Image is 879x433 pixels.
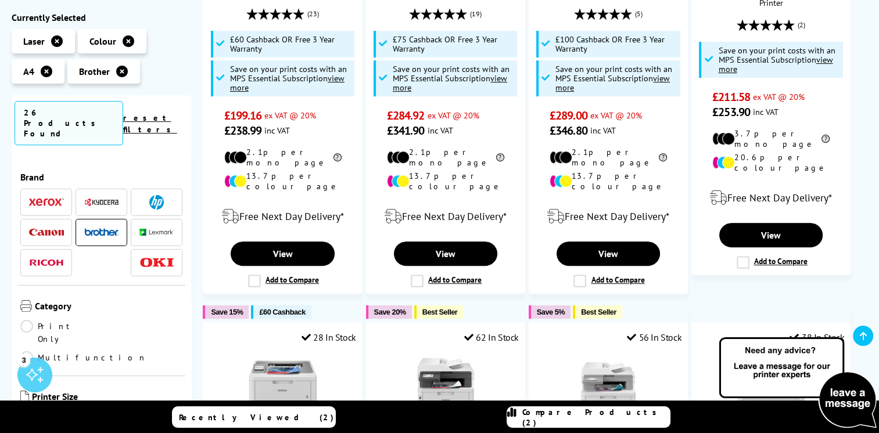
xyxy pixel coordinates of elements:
[581,308,616,316] span: Best Seller
[790,331,844,343] div: 38 In Stock
[179,412,334,423] span: Recently Viewed (2)
[139,195,174,210] a: HP
[248,275,319,287] label: Add to Compare
[387,171,504,192] li: 13.7p per colour page
[427,110,479,121] span: ex VAT @ 20%
[414,305,464,319] button: Best Seller
[230,35,351,53] span: £60 Cashback OR Free 3 Year Warranty
[35,300,182,314] span: Category
[712,104,750,120] span: £253.90
[32,391,182,405] span: Printer Size
[737,256,808,269] label: Add to Compare
[264,125,290,136] span: inc VAT
[635,3,643,25] span: (5)
[718,54,833,74] u: view more
[20,351,147,364] a: Multifunction
[712,152,830,173] li: 20.6p per colour page
[302,331,356,343] div: 28 In Stock
[29,255,64,270] a: Ricoh
[387,123,425,138] span: £341.90
[590,125,616,136] span: inc VAT
[264,110,316,121] span: ex VAT @ 20%
[590,110,642,121] span: ex VAT @ 20%
[259,308,305,316] span: £60 Cashback
[393,73,507,93] u: view more
[84,198,119,207] img: Kyocera
[139,258,174,268] img: OKI
[537,308,565,316] span: Save 5%
[555,35,677,53] span: £100 Cashback OR Free 3 Year Warranty
[29,229,64,236] img: Canon
[393,63,510,93] span: Save on your print costs with an MPS Essential Subscription
[372,200,519,233] div: modal_delivery
[203,305,249,319] button: Save 15%
[798,14,805,36] span: (2)
[224,171,342,192] li: 13.7p per colour page
[716,335,879,431] img: Open Live Chat window
[23,66,34,77] span: A4
[555,63,672,93] span: Save on your print costs with an MPS Essential Subscription
[366,305,412,319] button: Save 20%
[224,123,262,138] span: £238.99
[251,305,311,319] button: £60 Cashback
[411,275,482,287] label: Add to Compare
[20,171,182,183] span: Brand
[230,63,347,93] span: Save on your print costs with an MPS Essential Subscription
[224,108,262,123] span: £199.16
[123,113,177,135] a: reset filters
[29,259,64,266] img: Ricoh
[20,391,29,402] img: Printer Size
[139,225,174,240] a: Lexmark
[393,35,514,53] span: £75 Cashback OR Free 3 Year Warranty
[719,223,823,247] a: View
[698,182,844,214] div: modal_delivery
[79,66,110,77] span: Brother
[387,108,425,123] span: £284.92
[753,106,778,117] span: inc VAT
[209,200,356,233] div: modal_delivery
[12,12,191,23] div: Currently Selected
[522,407,670,428] span: Compare Products (2)
[89,35,116,47] span: Colour
[149,195,164,210] img: HP
[712,89,750,104] span: £211.58
[15,101,123,145] span: 26 Products Found
[20,300,32,312] img: Category
[139,229,174,236] img: Lexmark
[394,241,497,266] a: View
[627,331,681,343] div: 56 In Stock
[211,308,243,316] span: Save 15%
[464,331,519,343] div: 62 In Stock
[718,45,835,74] span: Save on your print costs with an MPS Essential Subscription
[529,305,571,319] button: Save 5%
[550,171,667,192] li: 13.7p per colour page
[20,320,102,345] a: Print Only
[557,241,660,266] a: View
[29,225,64,240] a: Canon
[470,3,482,25] span: (19)
[29,195,64,210] a: Xerox
[427,125,453,136] span: inc VAT
[23,35,45,47] span: Laser
[550,123,587,138] span: £346.80
[573,275,644,287] label: Add to Compare
[573,305,622,319] button: Best Seller
[230,73,345,93] u: view more
[231,241,334,266] a: View
[507,406,670,428] a: Compare Products (2)
[307,3,319,25] span: (23)
[422,308,458,316] span: Best Seller
[550,108,587,123] span: £289.00
[84,225,119,240] a: Brother
[17,353,30,366] div: 3
[712,128,830,149] li: 3.7p per mono page
[753,91,805,102] span: ex VAT @ 20%
[84,195,119,210] a: Kyocera
[172,406,336,428] a: Recently Viewed (2)
[29,199,64,207] img: Xerox
[374,308,406,316] span: Save 20%
[535,200,681,233] div: modal_delivery
[555,73,670,93] u: view more
[84,228,119,236] img: Brother
[224,147,342,168] li: 2.1p per mono page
